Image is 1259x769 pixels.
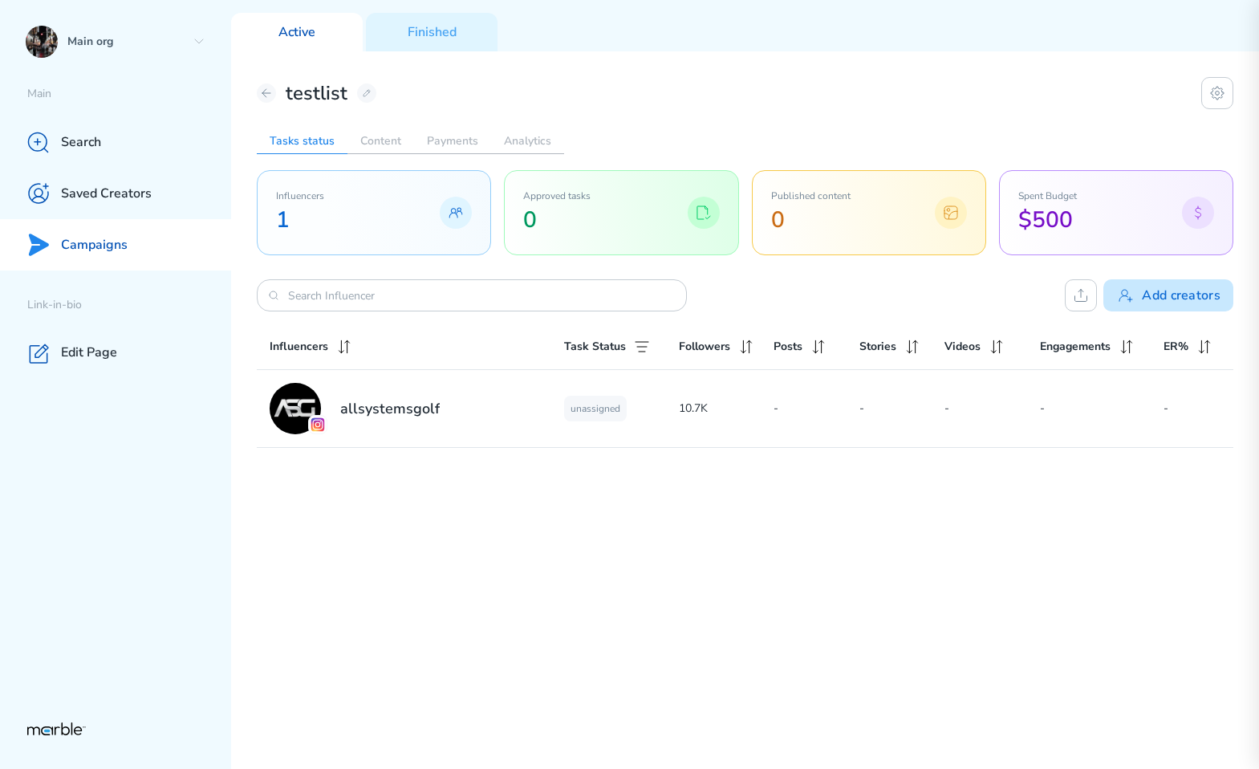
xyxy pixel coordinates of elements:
[679,337,730,356] p: Followers
[288,288,656,303] input: Search Influencer
[340,399,440,418] h2: allsystemsgolf
[859,399,945,418] p: -
[944,399,1040,418] p: -
[61,237,128,254] p: Campaigns
[1040,337,1111,356] p: Engagements
[1164,337,1188,356] p: ER%
[414,128,491,154] h2: Payments
[257,128,347,154] h2: Tasks status
[270,337,328,356] p: Influencers
[1018,189,1077,202] span: Spent Budget
[1164,399,1220,418] p: -
[61,185,152,202] p: Saved Creators
[859,337,896,356] p: Stories
[276,189,324,202] span: Influencers
[771,189,851,202] span: Published сontent
[27,87,231,102] p: Main
[27,298,231,313] p: Link-in-bio
[774,337,802,356] p: Posts
[276,205,324,236] span: 1
[1018,205,1077,236] span: $500
[564,337,626,356] p: Task Status
[944,337,981,356] p: Videos
[774,399,859,418] p: -
[408,24,457,41] p: Finished
[771,205,851,236] span: 0
[61,134,101,151] p: Search
[1103,279,1233,311] button: Add creators
[1040,399,1164,418] p: -
[679,399,774,418] p: 10.7K
[523,189,591,202] span: Approved tasks
[278,24,315,41] p: Active
[564,396,627,421] p: unassigned
[491,128,564,154] h2: Analytics
[286,80,347,106] h1: testlist
[523,205,591,236] span: 0
[67,35,186,50] p: Main org
[347,128,414,154] h2: Content
[61,344,117,361] p: Edit Page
